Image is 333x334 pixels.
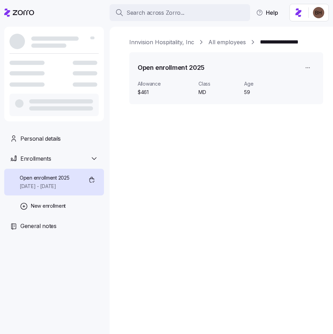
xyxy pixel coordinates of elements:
[138,89,193,96] span: $461
[20,183,69,190] span: [DATE] - [DATE]
[20,174,69,181] span: Open enrollment 2025
[208,38,246,47] a: All employees
[110,4,250,21] button: Search across Zorro...
[198,80,239,87] span: Class
[244,80,284,87] span: Age
[250,6,284,20] button: Help
[256,8,278,17] span: Help
[20,222,57,231] span: General notes
[138,63,204,72] h1: Open enrollment 2025
[126,8,184,17] span: Search across Zorro...
[129,38,194,47] a: Innvision Hospitality, Inc
[313,7,324,18] img: c3c218ad70e66eeb89914ccc98a2927c
[198,89,239,96] span: MD
[244,89,284,96] span: 59
[31,202,66,209] span: New enrollment
[20,154,51,163] span: Enrollments
[20,134,61,143] span: Personal details
[138,80,193,87] span: Allowance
